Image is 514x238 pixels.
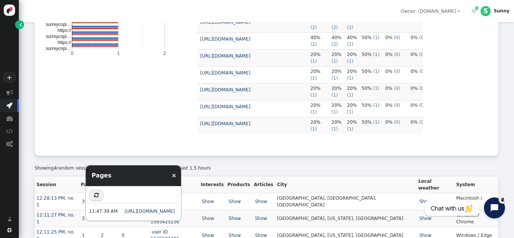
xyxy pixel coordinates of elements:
span:  [475,6,478,11]
span: 50% [362,69,372,74]
span: 1 [333,92,336,98]
div: S [481,6,491,16]
span:  [6,128,13,134]
span: ( ) [394,69,400,74]
a: user ID 1593423236 [151,212,180,224]
span: 1 [375,35,378,40]
th: Local weather [416,176,454,193]
span: ( ) [332,59,338,64]
span: 1 [349,109,352,115]
span: ( ) [347,92,353,98]
td: 11:47:39 AM [87,203,120,219]
span: 20% [347,52,357,57]
span: 20% [310,86,321,91]
span: 1 [375,120,378,125]
span: ( ) [310,76,317,81]
span:  [7,228,12,232]
span: ( ) [347,76,353,81]
span: 1 [349,92,352,98]
span: ( ) [419,103,426,108]
a: [URL][DOMAIN_NAME] [200,53,250,59]
td: Windows / Chrome [454,210,498,227]
span:  [6,89,13,96]
a: [URL][DOMAIN_NAME] [200,121,250,126]
text: surreycopi… [46,45,71,51]
span: ( ) [394,86,400,91]
span:  [20,21,22,28]
th: City [275,176,416,193]
span: 50% [362,120,372,125]
span: 0 [421,103,424,108]
span: 20% [347,120,357,125]
span: 0 [421,86,424,91]
span: 1 [349,126,352,132]
a: Show [228,199,242,204]
span: 0% [411,86,418,91]
span: ( ) [332,126,338,132]
span: ( ) [347,126,353,132]
span: ( ) [347,109,353,115]
span: 20% [347,69,357,74]
th: Session [35,176,79,193]
a: [URL][DOMAIN_NAME] [200,70,250,76]
text: surreycopi… [46,22,71,27]
span: 1 [375,52,378,57]
a: 0 [120,216,126,221]
span: 20% [347,86,357,91]
span: 0% [385,120,392,125]
a: [URL][DOMAIN_NAME] [200,87,250,92]
span: ( ) [310,59,317,64]
span:  [8,216,12,223]
span: 0% [411,52,418,57]
a: 0 [120,233,126,238]
span: ( ) [373,120,380,125]
span: 20% [332,120,342,125]
span: ( ) [332,109,338,115]
span:  [457,9,460,14]
a: [URL][DOMAIN_NAME] [200,36,250,42]
button:  [89,189,103,201]
span: 1 [333,126,336,132]
span: ( ) [419,35,426,40]
td: [GEOGRAPHIC_DATA], [US_STATE], [GEOGRAPHIC_DATA] [275,210,416,227]
span: ( ) [373,86,380,91]
span: 0% [385,35,392,40]
text: 0 [71,51,73,56]
span: 0% [411,69,418,74]
th: Interests [199,176,226,193]
span: ( ) [373,103,380,108]
span: ( ) [347,25,353,30]
span: 1 [333,59,336,64]
a: × [172,172,176,179]
span: 0 [421,52,424,57]
span: ( ) [419,69,426,74]
span: 20% [332,52,342,57]
span: 0 [396,103,399,108]
a: Show [228,233,242,238]
span: 1 [349,76,352,81]
span: 0% [411,35,418,40]
span: 0% [411,103,418,108]
a: 3 [81,216,86,221]
img: logo-icon.svg [4,5,15,16]
a:  [3,213,16,225]
span: 50% [362,52,372,57]
a: Show [254,233,268,238]
span: 2 [312,42,315,47]
span: ( ) [394,52,400,57]
span: ( ) [310,92,317,98]
a: + [3,72,15,83]
span: 1 [375,103,378,108]
td: [GEOGRAPHIC_DATA], [GEOGRAPHIC_DATA], [GEOGRAPHIC_DATA] [275,193,416,210]
span: ( ) [394,120,400,125]
div: Sunny [494,8,509,14]
a: 1 [81,233,86,238]
span: ( ) [332,25,338,30]
span: 20% [310,52,321,57]
span: 0% [385,103,392,108]
span: 2 [333,42,336,47]
span: 50% [362,86,372,91]
span: 0 [421,69,424,74]
span: 40% [332,35,342,40]
a: Show [254,216,268,221]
